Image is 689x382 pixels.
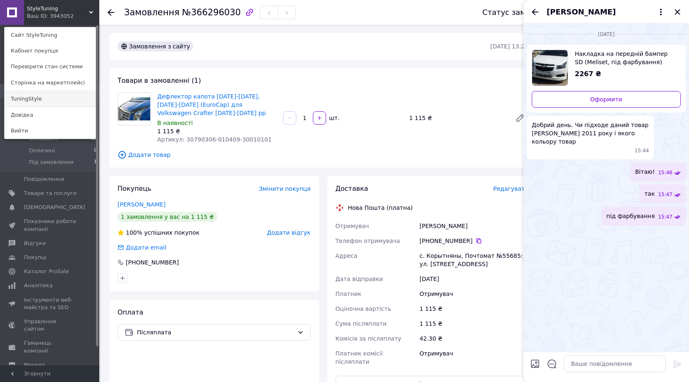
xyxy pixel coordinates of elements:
span: Замовлення [124,7,180,17]
span: Маркет [24,361,45,369]
div: [PHONE_NUMBER] [125,258,180,267]
span: так [644,190,655,198]
div: 42.30 ₴ [418,331,530,346]
span: Комісія за післяплату [336,335,401,342]
button: Закрити [672,7,682,17]
span: Додати товар [118,150,528,159]
span: Добрий день. Чи підходе даний товар [PERSON_NAME] 2011 року і якого кольору товар [532,121,649,146]
span: Під замовлення [29,159,74,166]
span: Покупці [24,254,46,261]
div: 1 замовлення у вас на 1 115 ₴ [118,212,217,222]
a: Сторінка на маркетплейсі [5,75,96,91]
img: Дефлектор капота 2006-2025, 2011-2025 (EuroCap) для Volkswagen Crafter 2006-2016 рр [118,97,150,120]
div: 1 115 ₴ [418,301,530,316]
a: Переглянути товар [532,50,681,86]
a: Редагувати [512,110,528,126]
span: Каталог ProSale [24,268,69,275]
img: 6735310709_w640_h640_nakladka-na-perednij.jpg [532,50,568,86]
div: 1 115 ₴ [418,316,530,331]
span: Післяплата [137,328,294,337]
div: Замовлення з сайту [118,41,193,51]
span: Показники роботи компанії [24,218,77,233]
span: 1 [94,159,97,166]
a: Вийти [5,123,96,139]
span: 0 [94,147,97,154]
div: Отримувач [418,286,530,301]
span: В наявності [157,120,193,126]
span: Покупець [118,185,151,192]
span: Платник [336,291,362,297]
span: StyleTuning [27,5,89,12]
div: [DATE] [418,271,530,286]
span: Повідомлення [24,175,64,183]
span: Оціночна вартість [336,305,391,312]
span: [DATE] [595,31,618,38]
span: Змінити покупця [259,185,311,192]
span: Товари та послуги [24,190,77,197]
span: Управління сайтом [24,318,77,333]
a: [PERSON_NAME] [118,201,166,208]
div: [PHONE_NUMBER] [420,237,528,245]
span: Вітаю! [635,168,655,176]
span: Отримувач [336,223,369,229]
span: Товари в замовленні (1) [118,77,201,84]
div: Повернутися назад [108,8,114,17]
span: 15:44 15.09.2025 [635,147,649,154]
a: Перевірити стан системи [5,59,96,74]
div: 1 115 ₴ [157,127,276,135]
span: Відгуки [24,240,46,247]
time: [DATE] 13:20 [490,43,528,50]
a: Довідка [5,107,96,123]
span: Редагувати [493,185,528,192]
div: шт. [327,114,340,122]
span: Доставка [336,185,368,192]
a: Дефлектор капота [DATE]-[DATE], [DATE]-[DATE] (EuroCap) для Volkswagen Crafter [DATE]-[DATE] рр [157,93,266,116]
span: Телефон отримувача [336,238,400,244]
div: успішних покупок [118,228,199,237]
span: Оплата [118,308,143,316]
span: Накладка на передній бампер SD (Meliset, під фарбування) для Chevrolet [PERSON_NAME] [DATE]-[DATE... [575,50,674,66]
span: Сума післяплати [336,320,387,327]
span: 100% [126,229,142,236]
span: №366296030 [182,7,241,17]
span: Платник комісії післяплати [336,350,383,365]
a: Сайт StyleTuning [5,27,96,43]
div: Нова Пошта (платна) [346,204,415,212]
span: 15:47 15.09.2025 [658,214,672,221]
span: під фарбування [606,212,655,221]
span: Оплачені [29,147,55,154]
button: Назад [530,7,540,17]
span: 15:46 15.09.2025 [658,169,672,176]
div: [PERSON_NAME] [418,219,530,233]
div: Статус замовлення [483,8,559,17]
div: 15.09.2025 [527,30,686,38]
span: Адреса [336,252,358,259]
span: [DEMOGRAPHIC_DATA] [24,204,85,211]
div: с. Корытняны, Почтомат №55685: ул. [STREET_ADDRESS] [418,248,530,271]
span: Гаманець компанії [24,339,77,354]
a: Оформити [532,91,681,108]
button: [PERSON_NAME] [547,7,666,17]
span: Артикул: 30790306-010409-30010101 [157,136,272,143]
span: 2267 ₴ [575,70,601,78]
div: Ваш ID: 3943052 [27,12,62,20]
button: Відкрити шаблони відповідей [547,358,557,369]
span: Додати відгук [267,229,310,236]
a: TuningStyle [5,91,96,107]
div: 1 115 ₴ [406,112,509,124]
span: Аналітика [24,282,53,289]
a: Кабінет покупця [5,43,96,59]
span: 15:47 15.09.2025 [658,191,672,198]
span: Дата відправки [336,276,383,282]
span: Інструменти веб-майстра та SEO [24,296,77,311]
div: Додати email [125,243,167,252]
div: Отримувач [418,346,530,369]
span: [PERSON_NAME] [547,7,616,17]
div: Додати email [117,243,167,252]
